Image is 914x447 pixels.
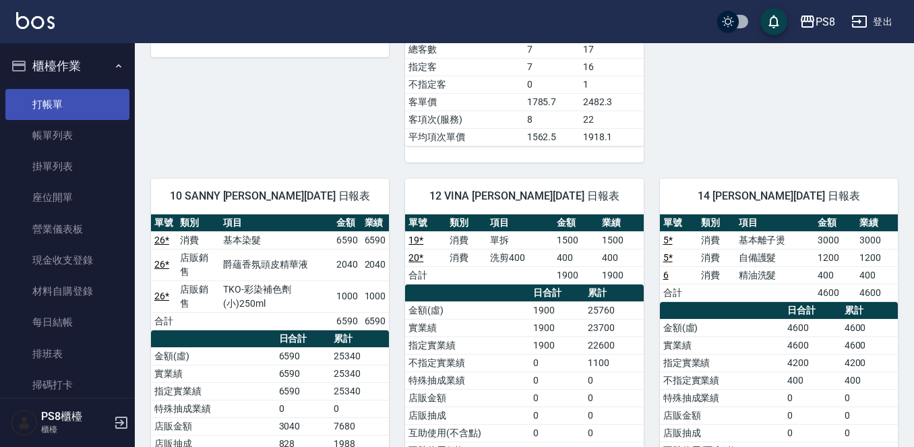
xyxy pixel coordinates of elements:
[784,319,841,336] td: 4600
[660,424,785,442] td: 店販抽成
[784,302,841,320] th: 日合計
[405,354,530,371] td: 不指定實業績
[487,214,553,232] th: 項目
[660,319,785,336] td: 金額(虛)
[530,319,584,336] td: 1900
[330,382,389,400] td: 25340
[698,249,735,266] td: 消費
[530,285,584,302] th: 日合計
[405,371,530,389] td: 特殊抽成業績
[784,371,841,389] td: 400
[5,245,129,276] a: 現金收支登錄
[584,301,643,319] td: 25760
[599,249,644,266] td: 400
[333,231,361,249] td: 6590
[487,249,553,266] td: 洗剪400
[220,214,333,232] th: 項目
[580,58,644,76] td: 16
[524,128,580,146] td: 1562.5
[584,319,643,336] td: 23700
[530,389,584,407] td: 0
[784,389,841,407] td: 0
[530,407,584,424] td: 0
[580,111,644,128] td: 22
[151,214,389,330] table: a dense table
[814,249,856,266] td: 1200
[584,285,643,302] th: 累計
[177,249,220,280] td: 店販銷售
[220,280,333,312] td: TKO-彩染補色劑(小)250ml
[220,231,333,249] td: 基本染髮
[333,280,361,312] td: 1000
[814,214,856,232] th: 金額
[446,214,487,232] th: 類別
[151,214,177,232] th: 單號
[330,347,389,365] td: 25340
[361,231,390,249] td: 6590
[530,336,584,354] td: 1900
[5,89,129,120] a: 打帳單
[151,347,276,365] td: 金額(虛)
[151,365,276,382] td: 實業績
[151,400,276,417] td: 特殊抽成業績
[584,424,643,442] td: 0
[405,214,446,232] th: 單號
[330,330,389,348] th: 累計
[5,120,129,151] a: 帳單列表
[405,319,530,336] td: 實業績
[663,270,669,280] a: 6
[167,189,373,203] span: 10 SANNY [PERSON_NAME][DATE] 日報表
[446,231,487,249] td: 消費
[660,371,785,389] td: 不指定實業績
[553,214,599,232] th: 金額
[580,93,644,111] td: 2482.3
[580,76,644,93] td: 1
[5,369,129,400] a: 掃碼打卡
[584,407,643,424] td: 0
[698,266,735,284] td: 消費
[660,389,785,407] td: 特殊抽成業績
[276,417,330,435] td: 3040
[735,266,815,284] td: 精油洗髮
[530,424,584,442] td: 0
[584,389,643,407] td: 0
[841,354,898,371] td: 4200
[735,249,815,266] td: 自備護髮
[846,9,898,34] button: 登出
[660,407,785,424] td: 店販金額
[361,312,390,330] td: 6590
[330,365,389,382] td: 25340
[177,280,220,312] td: 店販銷售
[784,407,841,424] td: 0
[676,189,882,203] span: 14 [PERSON_NAME][DATE] 日報表
[841,389,898,407] td: 0
[856,284,898,301] td: 4600
[405,424,530,442] td: 互助使用(不含點)
[660,354,785,371] td: 指定實業績
[524,58,580,76] td: 7
[524,40,580,58] td: 7
[584,336,643,354] td: 22600
[41,423,110,436] p: 櫃檯
[5,214,129,245] a: 營業儀表板
[405,266,446,284] td: 合計
[151,312,177,330] td: 合計
[5,151,129,182] a: 掛單列表
[16,12,55,29] img: Logo
[660,336,785,354] td: 實業績
[599,214,644,232] th: 業績
[553,231,599,249] td: 1500
[841,407,898,424] td: 0
[530,301,584,319] td: 1900
[794,8,841,36] button: PS8
[405,40,523,58] td: 總客數
[405,128,523,146] td: 平均項次單價
[405,301,530,319] td: 金額(虛)
[5,49,129,84] button: 櫃檯作業
[405,389,530,407] td: 店販金額
[856,266,898,284] td: 400
[841,319,898,336] td: 4600
[816,13,835,30] div: PS8
[361,280,390,312] td: 1000
[5,338,129,369] a: 排班表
